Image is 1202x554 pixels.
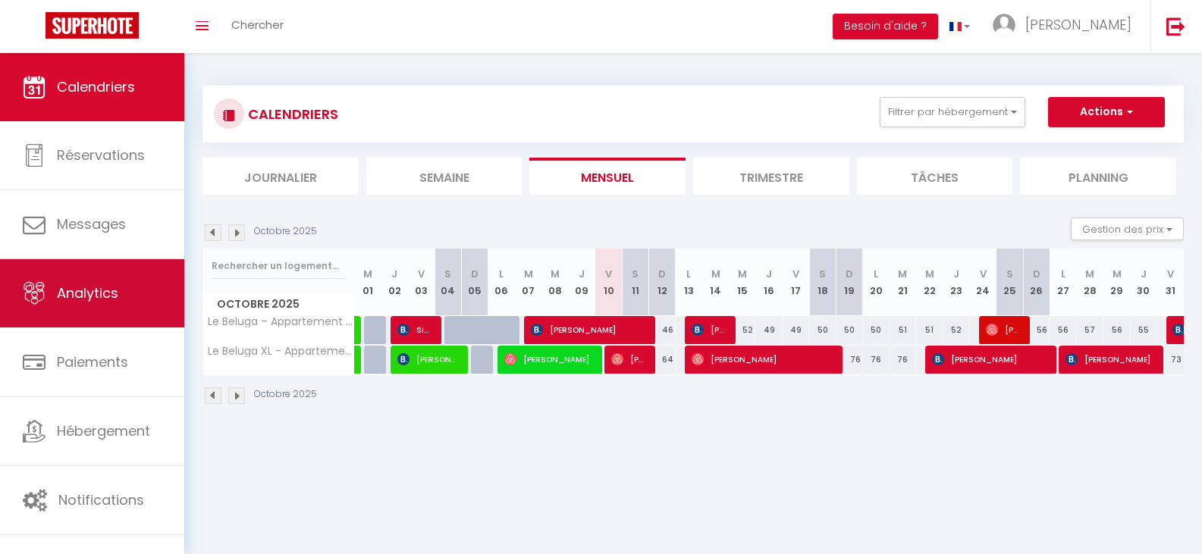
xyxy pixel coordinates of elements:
abbr: L [686,267,691,281]
abbr: L [874,267,878,281]
div: 50 [836,316,862,344]
li: Semaine [366,158,523,195]
abbr: S [632,267,639,281]
th: 27 [1050,249,1076,316]
abbr: V [1167,267,1174,281]
th: 03 [408,249,435,316]
abbr: S [819,267,826,281]
th: 18 [809,249,836,316]
abbr: V [792,267,799,281]
th: 08 [541,249,568,316]
th: 05 [462,249,488,316]
img: logout [1166,17,1185,36]
input: Rechercher un logement... [212,252,346,280]
span: [PERSON_NAME] [932,345,1047,374]
span: Le Beluga – Appartement proche Airbus [206,316,357,327]
abbr: S [444,267,451,281]
th: 30 [1130,249,1156,316]
th: 02 [381,249,408,316]
abbr: V [980,267,987,281]
span: [PERSON_NAME] [504,345,593,374]
span: Notifications [58,490,144,509]
div: 49 [783,316,809,344]
abbr: D [1033,267,1040,281]
abbr: M [1113,267,1122,281]
abbr: M [551,267,560,281]
th: 19 [836,249,862,316]
abbr: J [1141,267,1147,281]
th: 31 [1156,249,1184,316]
span: [PERSON_NAME] [1025,15,1131,34]
th: 20 [863,249,890,316]
div: 55 [1130,316,1156,344]
th: 14 [702,249,729,316]
abbr: M [898,267,907,281]
span: Paiements [57,352,128,371]
li: Journalier [202,158,359,195]
div: 73 [1156,346,1184,374]
div: 56 [1050,316,1076,344]
abbr: J [579,267,585,281]
img: Super Booking [46,12,139,39]
span: [PERSON_NAME] [397,345,460,374]
p: Octobre 2025 [254,387,317,402]
li: Trimestre [693,158,849,195]
div: 52 [943,316,969,344]
th: 29 [1103,249,1130,316]
span: Hébergement [57,421,150,440]
div: 49 [755,316,782,344]
div: 76 [836,346,862,374]
span: Réservations [57,146,145,164]
th: 17 [783,249,809,316]
div: 57 [1077,316,1103,344]
th: 22 [916,249,943,316]
th: 16 [755,249,782,316]
abbr: V [418,267,425,281]
abbr: S [1006,267,1013,281]
abbr: D [471,267,479,281]
abbr: L [1061,267,1065,281]
abbr: J [953,267,959,281]
abbr: M [738,267,747,281]
th: 21 [890,249,916,316]
div: 46 [648,316,675,344]
img: ... [993,14,1015,36]
th: 11 [622,249,648,316]
div: 50 [809,316,836,344]
button: Besoin d'aide ? [833,14,938,39]
th: 10 [595,249,622,316]
p: Octobre 2025 [254,224,317,239]
div: 51 [916,316,943,344]
li: Tâches [857,158,1013,195]
div: 76 [890,346,916,374]
span: Le Beluga XL - Appartement proche Airbus [206,346,357,357]
th: 24 [970,249,996,316]
th: 01 [355,249,381,316]
th: 07 [515,249,541,316]
div: 64 [648,346,675,374]
span: [PERSON_NAME] [986,315,1022,344]
span: Messages [57,214,126,233]
abbr: J [391,267,397,281]
button: Gestion des prix [1071,218,1184,240]
span: Sintaria Simamora [397,315,433,344]
li: Planning [1020,158,1176,195]
th: 13 [676,249,702,316]
abbr: V [605,267,612,281]
button: Actions [1048,97,1165,127]
th: 26 [1023,249,1050,316]
th: 25 [996,249,1023,316]
abbr: M [1085,267,1094,281]
th: 06 [488,249,515,316]
li: Mensuel [529,158,686,195]
span: [PERSON_NAME] [1065,345,1154,374]
abbr: D [658,267,666,281]
span: [PERSON_NAME] [692,345,833,374]
span: Calendriers [57,77,135,96]
div: 51 [890,316,916,344]
div: 50 [863,316,890,344]
div: 76 [863,346,890,374]
abbr: J [766,267,772,281]
button: Filtrer par hébergement [880,97,1025,127]
abbr: M [925,267,934,281]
